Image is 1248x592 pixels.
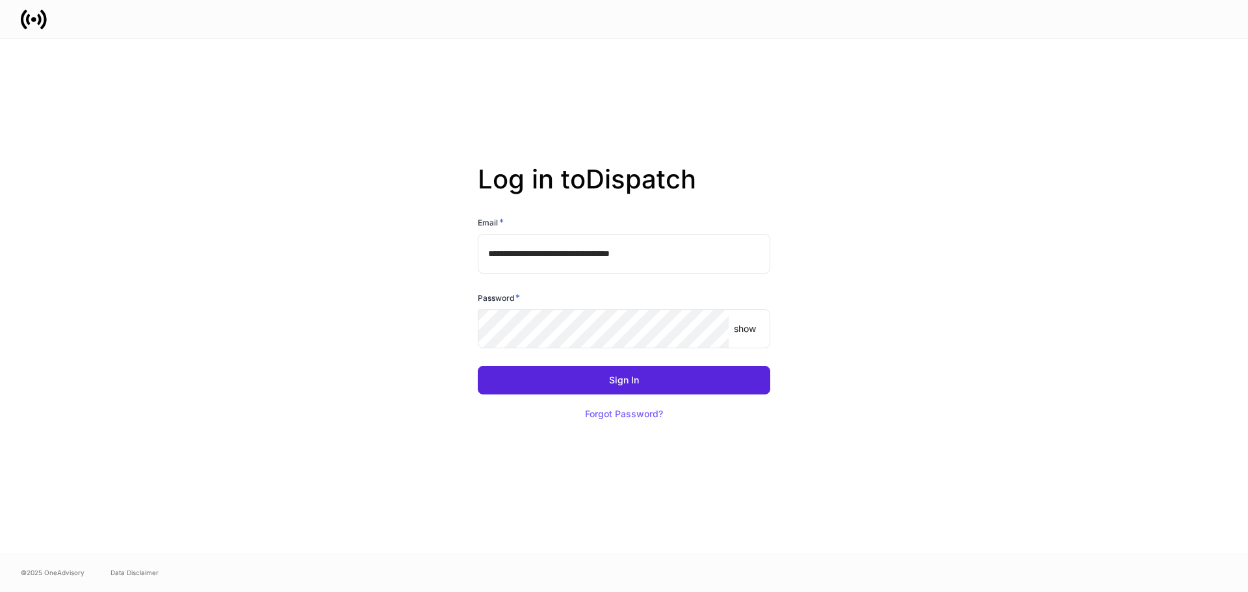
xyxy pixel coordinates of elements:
a: Data Disclaimer [110,567,159,578]
div: Forgot Password? [585,409,663,418]
button: Forgot Password? [569,400,679,428]
h6: Email [478,216,504,229]
h2: Log in to Dispatch [478,164,770,216]
span: © 2025 OneAdvisory [21,567,84,578]
p: show [734,322,756,335]
h6: Password [478,291,520,304]
div: Sign In [609,376,639,385]
button: Sign In [478,366,770,394]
